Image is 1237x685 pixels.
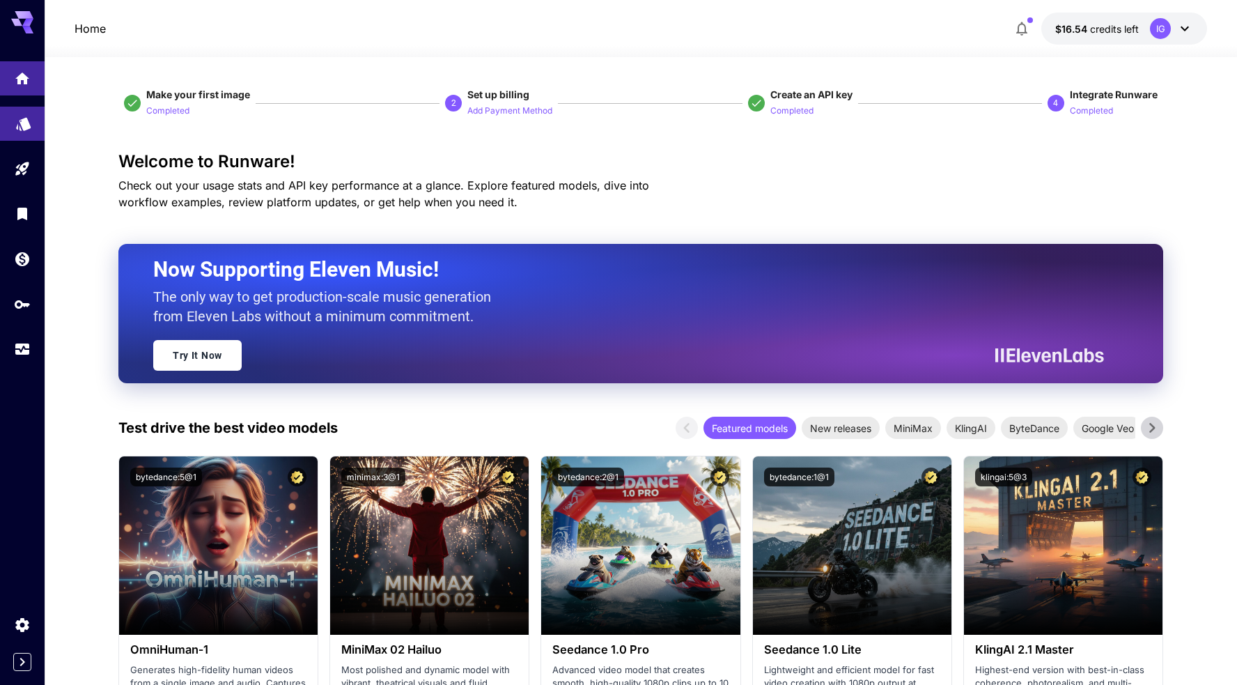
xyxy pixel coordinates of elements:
[1070,105,1113,118] p: Completed
[1070,102,1113,118] button: Completed
[703,421,796,436] span: Featured models
[921,468,940,486] button: Certified Model – Vetted for best performance and includes a commercial license.
[499,468,518,486] button: Certified Model – Vetted for best performance and includes a commercial license.
[1133,468,1151,486] button: Certified Model – Vetted for best performance and includes a commercial license.
[947,417,995,439] div: KlingAI
[802,421,880,436] span: New releases
[14,616,31,633] div: Settings
[1150,18,1171,39] div: IG
[885,421,941,436] span: MiniMax
[146,88,250,100] span: Make your first image
[467,105,552,118] p: Add Payment Method
[764,468,834,486] button: bytedance:1@1
[1070,88,1158,100] span: Integrate Runware
[146,102,189,118] button: Completed
[1055,22,1139,36] div: $16.54235
[1001,421,1068,436] span: ByteDance
[1073,421,1142,436] span: Google Veo
[153,340,242,371] a: Try It Now
[118,417,338,438] p: Test drive the best video models
[14,66,31,83] div: Home
[451,97,456,109] p: 2
[118,152,1163,171] h3: Welcome to Runware!
[964,456,1162,635] img: alt
[75,20,106,37] nav: breadcrumb
[975,468,1032,486] button: klingai:5@3
[467,88,529,100] span: Set up billing
[146,105,189,118] p: Completed
[1001,417,1068,439] div: ByteDance
[330,456,529,635] img: alt
[14,295,31,313] div: API Keys
[1053,97,1058,109] p: 4
[153,287,501,326] p: The only way to get production-scale music generation from Eleven Labs without a minimum commitment.
[552,468,624,486] button: bytedance:2@1
[118,178,649,209] span: Check out your usage stats and API key performance at a glance. Explore featured models, dive int...
[14,205,31,222] div: Library
[710,468,729,486] button: Certified Model – Vetted for best performance and includes a commercial license.
[14,250,31,268] div: Wallet
[153,256,1094,283] h2: Now Supporting Eleven Music!
[975,643,1151,656] h3: KlingAI 2.1 Master
[764,643,940,656] h3: Seedance 1.0 Lite
[13,653,31,671] button: Expand sidebar
[770,105,814,118] p: Completed
[753,456,951,635] img: alt
[75,20,106,37] a: Home
[541,456,740,635] img: alt
[703,417,796,439] div: Featured models
[1055,23,1090,35] span: $16.54
[341,643,518,656] h3: MiniMax 02 Hailuo
[130,468,202,486] button: bytedance:5@1
[14,341,31,358] div: Usage
[770,102,814,118] button: Completed
[467,102,552,118] button: Add Payment Method
[770,88,853,100] span: Create an API key
[1073,417,1142,439] div: Google Veo
[288,468,306,486] button: Certified Model – Vetted for best performance and includes a commercial license.
[802,417,880,439] div: New releases
[14,160,31,178] div: Playground
[15,111,32,128] div: Models
[947,421,995,436] span: KlingAI
[119,456,318,635] img: alt
[130,643,306,656] h3: OmniHuman‑1
[1041,13,1207,45] button: $16.54235IG
[885,417,941,439] div: MiniMax
[552,643,729,656] h3: Seedance 1.0 Pro
[1090,23,1139,35] span: credits left
[341,468,405,486] button: minimax:3@1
